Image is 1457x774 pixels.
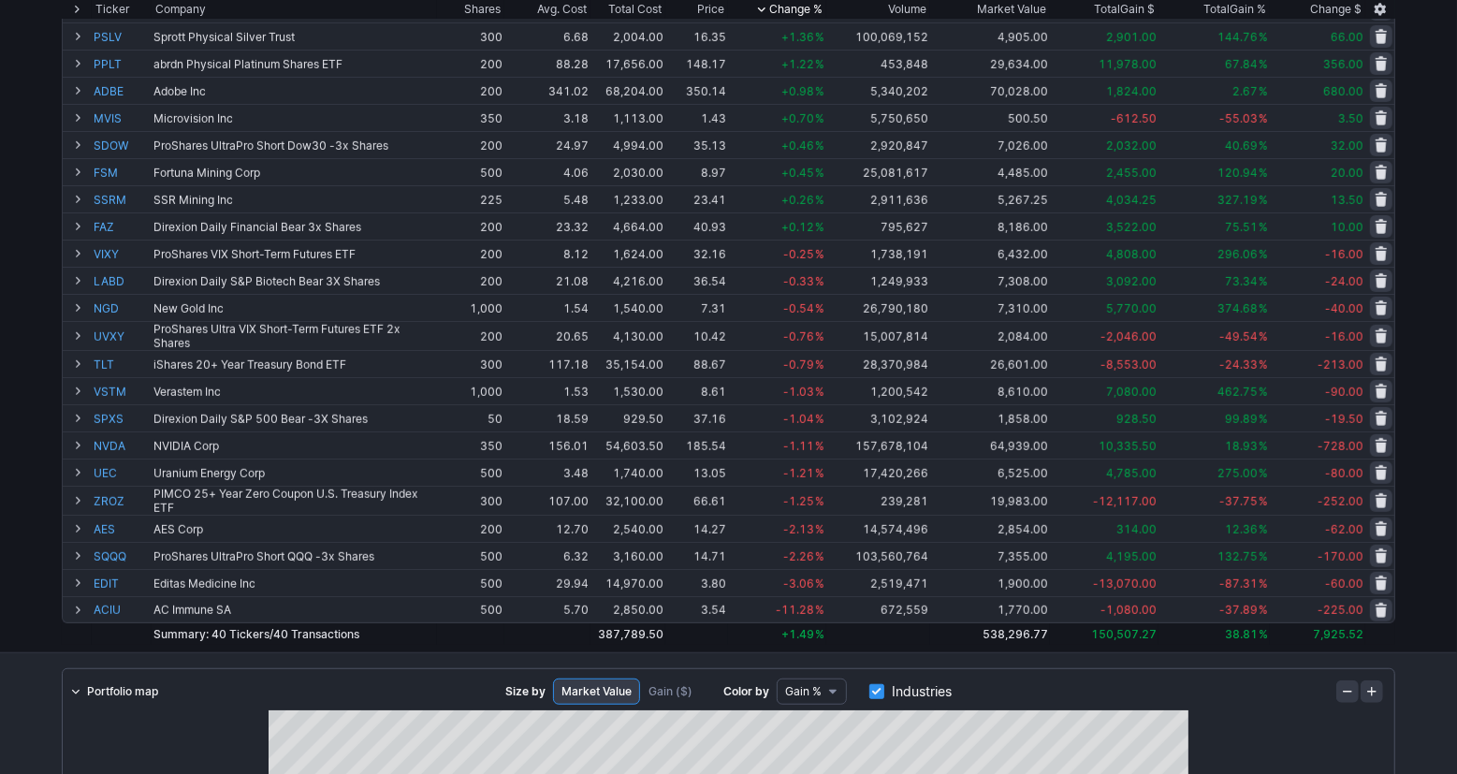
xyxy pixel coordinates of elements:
[1259,494,1268,508] span: %
[1106,220,1157,234] span: 3,522.00
[815,385,824,399] span: %
[1106,274,1157,288] span: 3,092.00
[826,542,931,569] td: 103,560,764
[153,577,435,591] div: Editas Medicine Inc
[504,569,590,596] td: 29.94
[781,220,814,234] span: +0.12
[1093,494,1157,508] span: -12,117.00
[783,522,814,536] span: -2.13
[665,185,728,212] td: 23.41
[930,131,1050,158] td: 7,026.00
[783,274,814,288] span: -0.33
[153,385,435,399] div: Verastem Inc
[1225,57,1258,71] span: 67.84
[783,301,814,315] span: -0.54
[437,131,504,158] td: 200
[1259,385,1268,399] span: %
[590,158,665,185] td: 2,030.00
[504,22,590,50] td: 6.68
[94,378,150,404] a: VSTM
[1225,139,1258,153] span: 40.69
[153,322,435,350] div: ProShares Ultra VIX Short-Term Futures ETF 2x Shares
[1323,84,1363,98] span: 680.00
[94,570,150,596] a: EDIT
[94,132,150,158] a: SDOW
[1217,30,1258,44] span: 144.76
[153,193,435,207] div: SSR Mining Inc
[665,350,728,377] td: 88.67
[1099,57,1157,71] span: 11,978.00
[781,139,814,153] span: +0.46
[1106,385,1157,399] span: 7,080.00
[94,186,150,212] a: SSRM
[1100,329,1157,343] span: -2,046.00
[1259,247,1268,261] span: %
[1338,111,1363,125] span: 3.50
[1259,30,1268,44] span: %
[930,377,1050,404] td: 8,610.00
[815,466,824,480] span: %
[930,212,1050,240] td: 8,186.00
[437,350,504,377] td: 300
[504,459,590,486] td: 3.48
[826,569,931,596] td: 2,519,471
[504,104,590,131] td: 3.18
[1325,412,1363,426] span: -19.50
[504,486,590,515] td: 107.00
[437,321,504,350] td: 200
[1217,549,1258,563] span: 132.75
[930,50,1050,77] td: 29,634.00
[1331,139,1363,153] span: 32.00
[783,247,814,261] span: -0.25
[826,131,931,158] td: 2,920,847
[590,104,665,131] td: 1,113.00
[504,267,590,294] td: 21.08
[930,515,1050,542] td: 2,854.00
[94,51,150,77] a: PPLT
[815,412,824,426] span: %
[815,549,824,563] span: %
[504,131,590,158] td: 24.97
[1331,166,1363,180] span: 20.00
[930,321,1050,350] td: 2,084.00
[1259,412,1268,426] span: %
[826,350,931,377] td: 28,370,984
[869,684,884,699] input: Industries
[930,22,1050,50] td: 4,905.00
[1259,301,1268,315] span: %
[94,23,150,50] a: PSLV
[665,50,728,77] td: 148.17
[783,577,814,591] span: -3.06
[153,57,435,71] div: abrdn Physical Platinum Shares ETF
[1331,30,1363,44] span: 66.00
[815,522,824,536] span: %
[1219,494,1258,508] span: -37.75
[781,111,814,125] span: +0.70
[826,431,931,459] td: 157,678,104
[590,22,665,50] td: 2,004.00
[1219,358,1258,372] span: -24.33
[153,301,435,315] div: New Gold Inc
[826,104,931,131] td: 5,750,650
[504,185,590,212] td: 5.48
[1106,193,1157,207] span: 4,034.25
[781,57,814,71] span: +1.22
[815,111,824,125] span: %
[437,50,504,77] td: 200
[504,158,590,185] td: 4.06
[665,515,728,542] td: 14.27
[930,404,1050,431] td: 1,858.00
[665,404,728,431] td: 37.16
[590,404,665,431] td: 929.50
[87,682,158,701] span: Portfolio map
[1331,193,1363,207] span: 13.50
[1259,193,1268,207] span: %
[153,30,435,44] div: Sprott Physical Silver Trust
[1219,111,1258,125] span: -55.03
[1217,385,1258,399] span: 462.75
[930,294,1050,321] td: 7,310.00
[815,301,824,315] span: %
[826,377,931,404] td: 1,200,542
[1318,358,1363,372] span: -213.00
[1225,522,1258,536] span: 12.36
